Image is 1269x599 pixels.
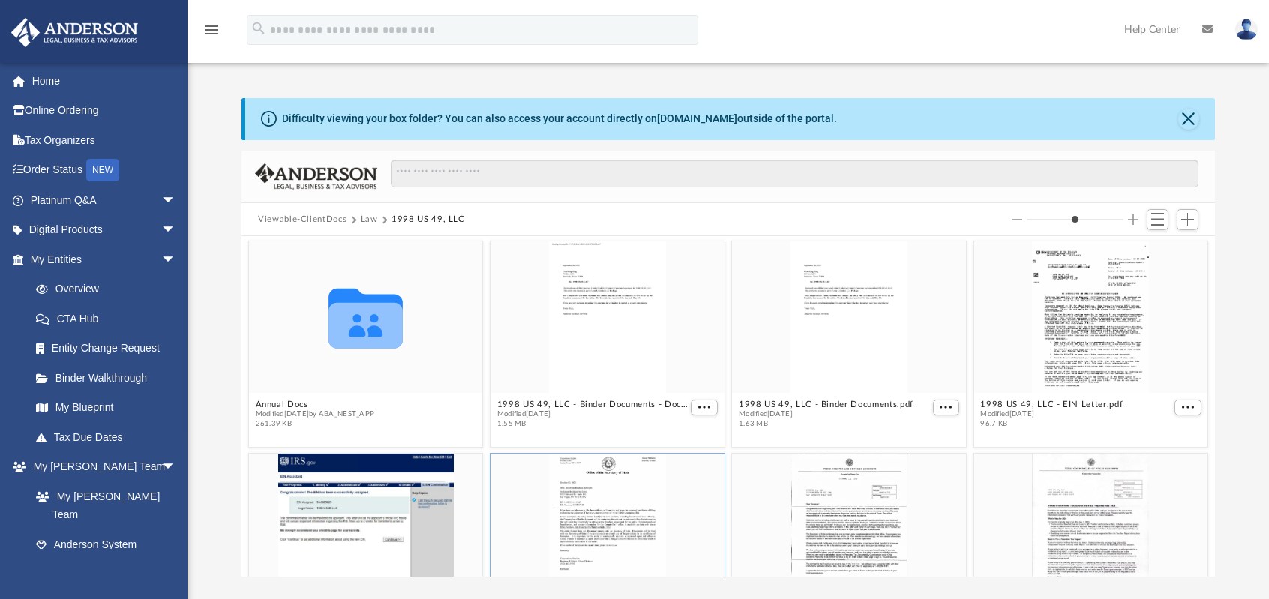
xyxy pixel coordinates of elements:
button: More options [933,400,960,415]
input: Search files and folders [391,160,1198,188]
button: Add [1177,209,1199,230]
img: Anderson Advisors Platinum Portal [7,18,142,47]
span: Modified [DATE] by ABA_NEST_APP [256,409,375,419]
a: Entity Change Request [21,334,199,364]
a: My Blueprint [21,393,191,423]
button: Close [1178,109,1199,130]
span: Modified [DATE] [981,409,1123,419]
img: User Pic [1235,19,1258,40]
a: Digital Productsarrow_drop_down [10,215,199,245]
a: Platinum Q&Aarrow_drop_down [10,185,199,215]
button: More options [1174,400,1201,415]
i: search [250,20,267,37]
span: 1.63 MB [739,419,913,429]
div: grid [241,236,1215,577]
button: Annual Docs [256,400,375,409]
span: 1.55 MB [497,419,688,429]
a: [DOMAIN_NAME] [657,112,737,124]
a: menu [202,28,220,39]
button: 1998 US 49, LLC - EIN Letter.pdf [981,400,1123,409]
a: My [PERSON_NAME] Team [21,481,184,529]
button: Increase column size [1128,214,1138,225]
span: arrow_drop_down [161,452,191,483]
a: CTA Hub [21,304,199,334]
a: Home [10,66,199,96]
button: More options [691,400,718,415]
span: arrow_drop_down [161,244,191,275]
button: 1998 US 49, LLC - Binder Documents - DocuSigned.pdf [497,400,688,409]
button: Decrease column size [1012,214,1022,225]
div: NEW [86,159,119,181]
span: Modified [DATE] [739,409,913,419]
button: Viewable-ClientDocs [258,213,346,226]
a: Order StatusNEW [10,155,199,186]
div: Difficulty viewing your box folder? You can also access your account directly on outside of the p... [282,111,837,127]
a: My [PERSON_NAME] Teamarrow_drop_down [10,452,191,482]
span: 261.39 KB [256,419,375,429]
input: Column size [1027,214,1123,225]
button: Law [361,213,378,226]
a: Online Ordering [10,96,199,126]
a: Tax Organizers [10,125,199,155]
span: arrow_drop_down [161,215,191,246]
a: Tax Due Dates [21,422,199,452]
button: 1998 US 49, LLC [391,213,465,226]
span: arrow_drop_down [161,185,191,216]
a: Overview [21,274,199,304]
button: 1998 US 49, LLC - Binder Documents.pdf [739,400,913,409]
span: 96.7 KB [981,419,1123,429]
i: menu [202,21,220,39]
a: Anderson System [21,529,191,559]
button: Switch to List View [1147,209,1169,230]
a: My Entitiesarrow_drop_down [10,244,199,274]
span: Modified [DATE] [497,409,688,419]
a: Binder Walkthrough [21,363,199,393]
